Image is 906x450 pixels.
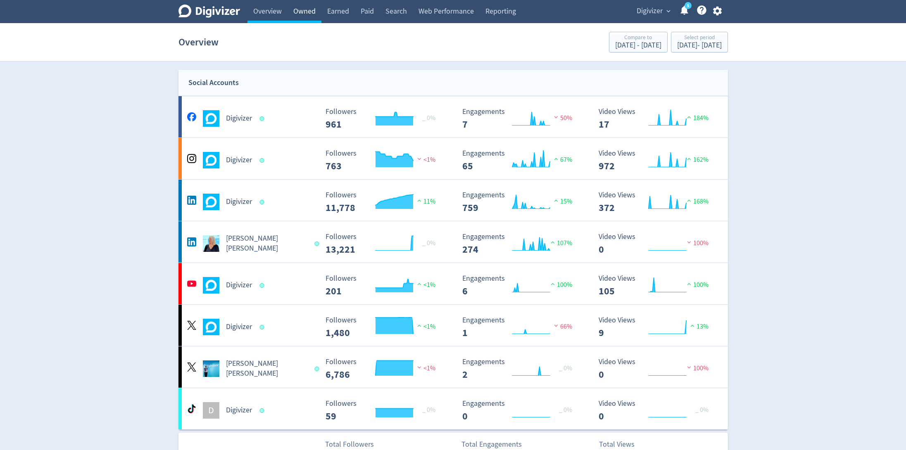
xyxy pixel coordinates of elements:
[321,358,445,380] svg: Followers ---
[458,191,582,213] svg: Engagements 759
[259,116,266,121] span: Data last synced: 3 Oct 2025, 9:02am (AEST)
[422,239,435,247] span: _ 0%
[226,234,307,253] h5: [PERSON_NAME] [PERSON_NAME]
[458,233,582,255] svg: Engagements 274
[685,156,709,164] span: 162%
[178,346,728,388] a: Emma Lo Russo undefined[PERSON_NAME] [PERSON_NAME] Followers --- Followers 6,786 <1% Engagements ...
[226,114,252,123] h5: Digivizer
[687,3,689,9] text: 5
[325,439,374,450] p: Total Followers
[415,364,435,372] span: <1%
[315,367,322,371] span: Data last synced: 2 Oct 2025, 6:02pm (AEST)
[203,277,219,294] img: Digivizer undefined
[677,35,722,42] div: Select period
[594,316,718,338] svg: Video Views 9
[609,32,668,52] button: Compare to[DATE] - [DATE]
[259,283,266,288] span: Data last synced: 3 Oct 2025, 3:01am (AEST)
[685,281,693,287] img: positive-performance.svg
[178,263,728,304] a: Digivizer undefinedDigivizer Followers --- Followers 201 <1% Engagements 6 Engagements 6 100% Vid...
[685,364,709,372] span: 100%
[559,406,572,414] span: _ 0%
[671,32,728,52] button: Select period[DATE]- [DATE]
[415,197,423,204] img: positive-performance.svg
[549,239,557,245] img: positive-performance.svg
[637,5,663,18] span: Digivizer
[203,194,219,210] img: Digivizer undefined
[178,29,219,55] h1: Overview
[415,156,423,162] img: negative-performance.svg
[695,406,709,414] span: _ 0%
[321,275,445,296] svg: Followers ---
[685,156,693,162] img: positive-performance.svg
[549,281,572,289] span: 100%
[685,114,693,120] img: positive-performance.svg
[203,235,219,252] img: Emma Lo Russo undefined
[178,180,728,221] a: Digivizer undefinedDigivizer Followers --- Followers 11,778 11% Engagements 759 Engagements 759 1...
[458,275,582,296] svg: Engagements 6
[188,77,239,89] div: Social Accounts
[552,114,572,122] span: 50%
[685,281,709,289] span: 100%
[552,156,572,164] span: 67%
[321,191,445,213] svg: Followers ---
[665,7,672,15] span: expand_more
[203,319,219,335] img: Digivizer undefined
[203,110,219,127] img: Digivizer undefined
[594,149,718,171] svg: Video Views 972
[594,275,718,296] svg: Video Views 105
[685,239,709,247] span: 100%
[415,364,423,370] img: negative-performance.svg
[259,200,266,204] span: Data last synced: 3 Oct 2025, 9:02am (AEST)
[552,197,560,204] img: positive-performance.svg
[415,322,423,329] img: positive-performance.svg
[315,242,322,246] span: Data last synced: 3 Oct 2025, 1:01am (AEST)
[461,439,522,450] p: Total Engagements
[178,96,728,137] a: Digivizer undefinedDigivizer Followers --- Followers 961 _ 0% Engagements 7 Engagements 7 50% Vid...
[458,316,582,338] svg: Engagements 1
[594,108,718,130] svg: Video Views 17
[688,322,697,329] img: positive-performance.svg
[594,400,718,422] svg: Video Views 0
[594,358,718,380] svg: Video Views 0
[685,197,709,206] span: 168%
[321,108,445,130] svg: Followers ---
[458,149,582,171] svg: Engagements 65
[422,114,435,122] span: _ 0%
[549,239,572,247] span: 107%
[178,388,728,429] a: DDigivizer Followers --- _ 0% Followers 59 Engagements 0 Engagements 0 _ 0% Video Views 0 Video V...
[685,197,693,204] img: positive-performance.svg
[226,405,252,415] h5: Digivizer
[415,197,435,206] span: 11%
[415,281,423,287] img: positive-performance.svg
[178,138,728,179] a: Digivizer undefinedDigivizer Followers --- Followers 763 <1% Engagements 65 Engagements 65 67% Vi...
[178,221,728,263] a: Emma Lo Russo undefined[PERSON_NAME] [PERSON_NAME] Followers --- _ 0% Followers 13,221 Engagement...
[321,316,445,338] svg: Followers ---
[685,239,693,245] img: negative-performance.svg
[552,114,560,120] img: negative-performance.svg
[321,149,445,171] svg: Followers ---
[415,322,435,331] span: <1%
[203,360,219,377] img: Emma Lo Russo undefined
[594,191,718,213] svg: Video Views 372
[685,114,709,122] span: 184%
[552,322,560,329] img: negative-performance.svg
[634,5,673,18] button: Digivizer
[685,364,693,370] img: negative-performance.svg
[259,408,266,413] span: Data last synced: 3 Oct 2025, 8:02am (AEST)
[203,402,219,419] div: D
[615,42,661,49] div: [DATE] - [DATE]
[226,155,252,165] h5: Digivizer
[226,322,252,332] h5: Digivizer
[226,197,252,207] h5: Digivizer
[615,35,661,42] div: Compare to
[203,152,219,168] img: Digivizer undefined
[415,281,435,289] span: <1%
[259,325,266,329] span: Data last synced: 3 Oct 2025, 1:01am (AEST)
[458,400,582,422] svg: Engagements 0
[599,439,647,450] p: Total Views
[458,108,582,130] svg: Engagements 7
[321,233,445,255] svg: Followers ---
[677,42,722,49] div: [DATE] - [DATE]
[685,2,692,9] a: 5
[226,280,252,290] h5: Digivizer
